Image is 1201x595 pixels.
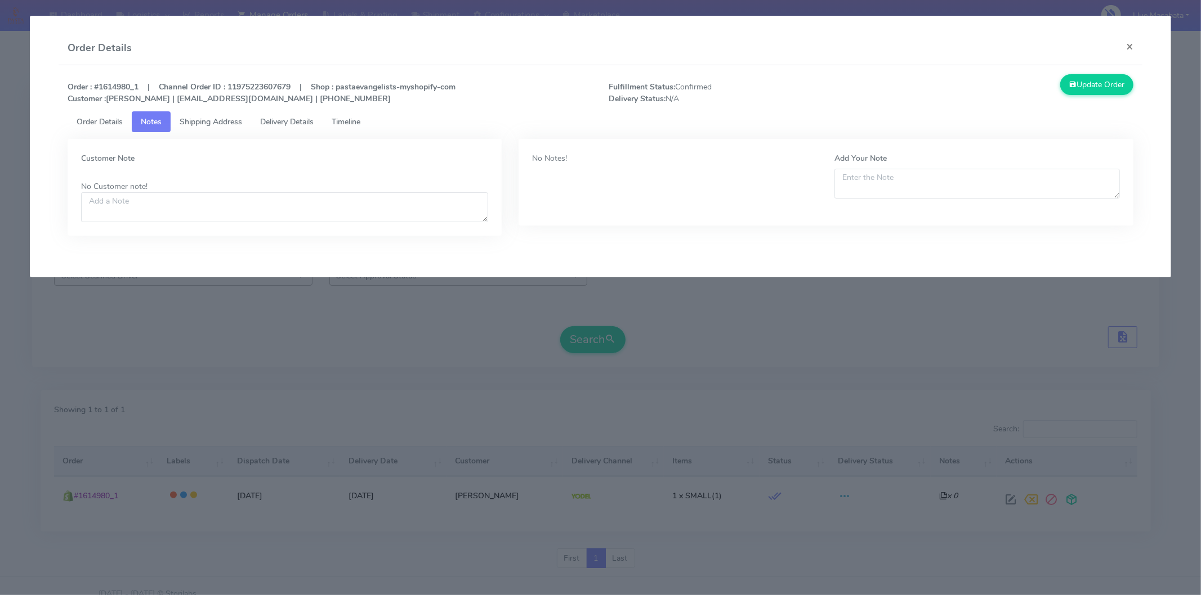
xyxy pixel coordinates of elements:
span: Order Details [77,116,123,127]
ul: Tabs [68,111,1133,132]
span: Timeline [332,116,360,127]
span: Confirmed N/A [600,81,871,105]
h4: Order Details [68,40,132,56]
strong: Order : #1614980_1 | Channel Order ID : 11975223607679 | Shop : pastaevangelists-myshopify-com [P... [68,82,456,104]
div: No Customer note! [81,181,488,192]
span: Shipping Address [180,116,242,127]
label: Customer Note [81,152,488,164]
button: Close [1117,31,1142,61]
span: Notes [141,116,162,127]
strong: Customer : [68,93,106,104]
span: Delivery Details [260,116,314,127]
button: Update Order [1060,74,1133,95]
label: Add Your Note [834,152,887,164]
strong: Fulfillment Status: [609,82,675,92]
div: No Notes! [532,152,818,164]
strong: Delivery Status: [609,93,666,104]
